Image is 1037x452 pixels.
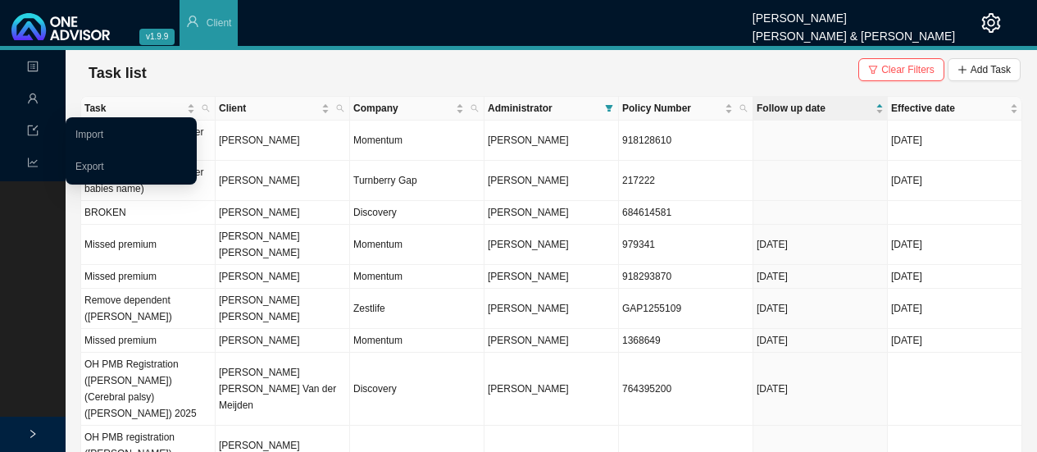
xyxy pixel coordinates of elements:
[605,104,613,112] span: filter
[888,329,1022,353] td: [DATE]
[619,161,753,201] td: 217222
[881,62,935,78] span: Clear Filters
[81,201,216,225] td: BROKEN
[350,265,484,289] td: Momentum
[27,86,39,115] span: user
[488,383,569,395] span: [PERSON_NAME]
[619,201,753,225] td: 684614581
[11,13,110,40] img: 2df55531c6924b55f21c4cf5d4484680-logo-light.svg
[216,329,350,353] td: [PERSON_NAME]
[186,15,199,28] span: user
[81,225,216,265] td: Missed premium
[948,58,1021,81] button: Add Task
[488,175,569,186] span: [PERSON_NAME]
[216,201,350,225] td: [PERSON_NAME]
[350,97,484,121] th: Company
[858,58,944,81] button: Clear Filters
[81,329,216,353] td: Missed premium
[753,225,888,265] td: [DATE]
[753,265,888,289] td: [DATE]
[81,265,216,289] td: Missed premium
[488,335,569,346] span: [PERSON_NAME]
[619,121,753,161] td: 918128610
[353,100,453,116] span: Company
[89,65,147,81] span: Task list
[891,100,1007,116] span: Effective date
[981,13,1001,33] span: setting
[888,97,1022,121] th: Effective date
[757,100,872,116] span: Follow up date
[488,207,569,218] span: [PERSON_NAME]
[333,97,348,120] span: search
[81,97,216,121] th: Task
[75,129,103,140] a: Import
[207,17,232,29] span: Client
[888,161,1022,201] td: [DATE]
[488,100,598,116] span: Administrator
[198,97,213,120] span: search
[216,161,350,201] td: [PERSON_NAME]
[488,135,569,146] span: [PERSON_NAME]
[471,104,479,112] span: search
[219,100,318,116] span: Client
[81,353,216,426] td: OH PMB Registration ([PERSON_NAME]) (Cerebral palsy) ([PERSON_NAME]) 2025
[27,150,39,179] span: line-chart
[350,353,484,426] td: Discovery
[753,4,955,22] div: [PERSON_NAME]
[957,65,967,75] span: plus
[350,121,484,161] td: Momentum
[216,225,350,265] td: [PERSON_NAME] [PERSON_NAME]
[488,303,569,314] span: [PERSON_NAME]
[27,54,39,83] span: profile
[619,97,753,121] th: Policy Number
[75,161,104,172] a: Export
[753,22,955,40] div: [PERSON_NAME] & [PERSON_NAME]
[888,225,1022,265] td: [DATE]
[350,289,484,329] td: Zestlife
[753,329,888,353] td: [DATE]
[139,29,175,45] span: v1.9.9
[488,271,569,282] span: [PERSON_NAME]
[216,289,350,329] td: [PERSON_NAME] [PERSON_NAME]
[888,121,1022,161] td: [DATE]
[739,104,748,112] span: search
[888,289,1022,329] td: [DATE]
[202,104,210,112] span: search
[868,65,878,75] span: filter
[602,97,616,120] span: filter
[619,265,753,289] td: 918293870
[736,97,751,120] span: search
[488,239,569,250] span: [PERSON_NAME]
[753,289,888,329] td: [DATE]
[216,353,350,426] td: [PERSON_NAME] [PERSON_NAME] Van der Meijden
[216,265,350,289] td: [PERSON_NAME]
[619,225,753,265] td: 979341
[350,329,484,353] td: Momentum
[84,100,184,116] span: Task
[216,97,350,121] th: Client
[350,225,484,265] td: Momentum
[350,161,484,201] td: Turnberry Gap
[888,265,1022,289] td: [DATE]
[467,97,482,120] span: search
[971,62,1011,78] span: Add Task
[216,121,350,161] td: [PERSON_NAME]
[350,201,484,225] td: Discovery
[336,104,344,112] span: search
[27,118,39,147] span: import
[622,100,721,116] span: Policy Number
[81,289,216,329] td: Remove dependent ([PERSON_NAME])
[619,353,753,426] td: 764395200
[753,353,888,426] td: [DATE]
[28,429,38,439] span: right
[619,289,753,329] td: GAP1255109
[619,329,753,353] td: 1368649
